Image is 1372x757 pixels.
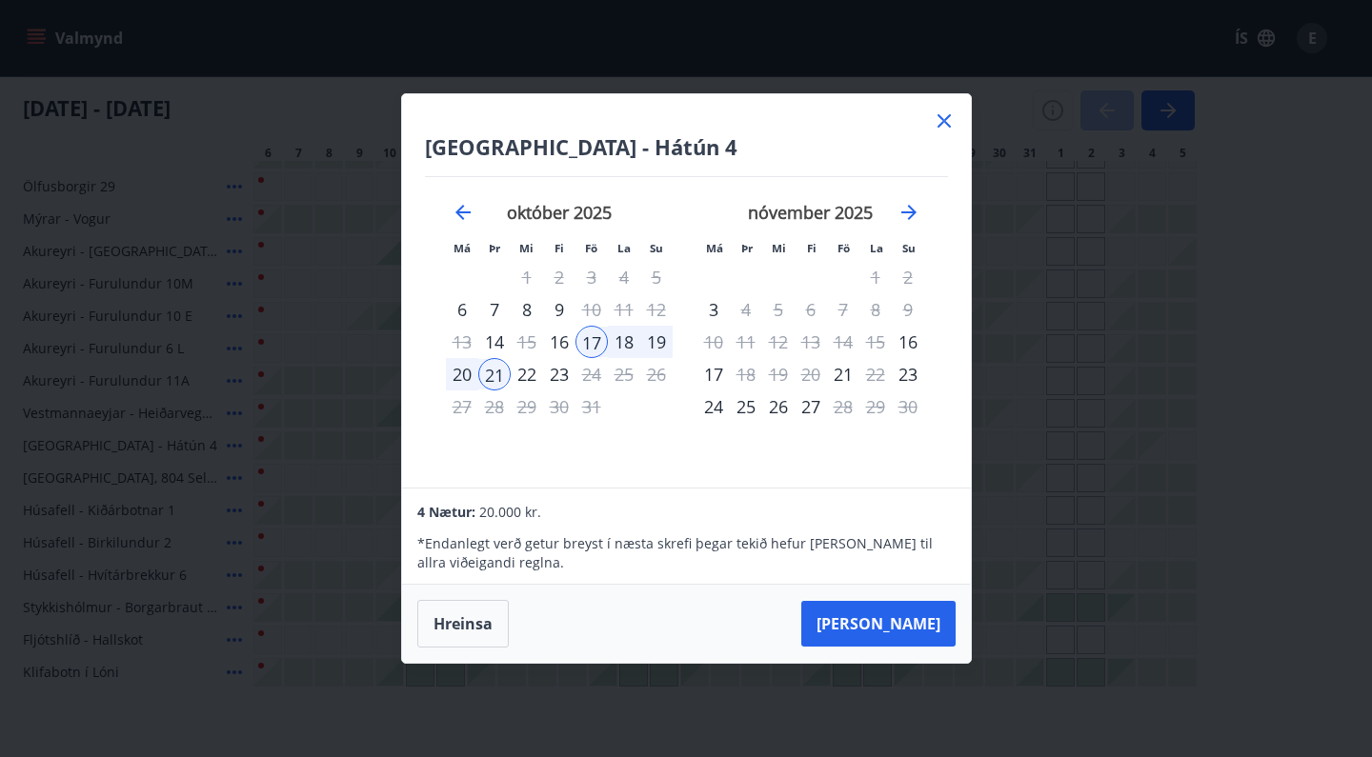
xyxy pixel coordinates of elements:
[697,358,730,390] div: 17
[697,358,730,390] td: Choose mánudagur, 17. nóvember 2025 as your check-in date. It’s available.
[519,241,534,255] small: Mi
[892,326,924,358] div: Aðeins innritun í boði
[697,293,730,326] div: Aðeins innritun í boði
[837,241,850,255] small: Fö
[575,358,608,390] td: Choose föstudagur, 24. október 2025 as your check-in date. It’s available.
[640,261,673,293] td: Not available. sunnudagur, 5. október 2025
[640,293,673,326] td: Not available. sunnudagur, 12. október 2025
[446,293,478,326] div: Aðeins innritun í boði
[608,293,640,326] td: Not available. laugardagur, 11. október 2025
[730,358,762,390] td: Choose þriðjudagur, 18. nóvember 2025 as your check-in date. It’s available.
[478,293,511,326] td: Choose þriðjudagur, 7. október 2025 as your check-in date. It’s available.
[446,326,478,358] td: Not available. mánudagur, 13. október 2025
[608,261,640,293] td: Not available. laugardagur, 4. október 2025
[697,390,730,423] td: Choose mánudagur, 24. nóvember 2025 as your check-in date. It’s available.
[827,358,859,390] td: Choose föstudagur, 21. nóvember 2025 as your check-in date. It’s available.
[730,326,762,358] td: Not available. þriðjudagur, 11. nóvember 2025
[425,132,948,161] h4: [GEOGRAPHIC_DATA] - Hátún 4
[446,390,478,423] td: Not available. mánudagur, 27. október 2025
[762,293,795,326] td: Not available. miðvikudagur, 5. nóvember 2025
[425,177,948,465] div: Calendar
[507,201,612,224] strong: október 2025
[511,358,543,390] td: Choose miðvikudagur, 22. október 2025 as your check-in date. It’s available.
[511,390,543,423] td: Not available. miðvikudagur, 29. október 2025
[478,326,511,358] div: Aðeins innritun í boði
[489,241,500,255] small: Þr
[892,358,924,390] div: Aðeins innritun í boði
[575,293,608,326] div: Aðeins útritun í boði
[795,390,827,423] div: 27
[898,201,920,224] div: Move forward to switch to the next month.
[795,358,827,390] td: Not available. fimmtudagur, 20. nóvember 2025
[575,326,608,358] div: 17
[608,326,640,358] div: 18
[859,261,892,293] td: Not available. laugardagur, 1. nóvember 2025
[762,390,795,423] td: Choose miðvikudagur, 26. nóvember 2025 as your check-in date. It’s available.
[608,326,640,358] td: Selected. laugardagur, 18. október 2025
[543,358,575,390] div: 23
[511,326,543,358] div: Aðeins útritun í boði
[543,293,575,326] td: Choose fimmtudagur, 9. október 2025 as your check-in date. It’s available.
[417,534,955,572] p: * Endanlegt verð getur breyst í næsta skrefi þegar tekið hefur [PERSON_NAME] til allra viðeigandi...
[762,390,795,423] div: 26
[543,261,575,293] td: Not available. fimmtudagur, 2. október 2025
[795,390,827,423] td: Choose fimmtudagur, 27. nóvember 2025 as your check-in date. It’s available.
[892,358,924,390] td: Choose sunnudagur, 23. nóvember 2025 as your check-in date. It’s available.
[730,358,762,390] div: Aðeins útritun í boði
[762,326,795,358] td: Not available. miðvikudagur, 12. nóvember 2025
[478,358,511,390] div: 21
[575,326,608,358] td: Selected as start date. föstudagur, 17. október 2025
[454,241,471,255] small: Má
[795,326,827,358] td: Not available. fimmtudagur, 13. nóvember 2025
[892,390,924,423] td: Not available. sunnudagur, 30. nóvember 2025
[575,390,608,423] td: Not available. föstudagur, 31. október 2025
[543,293,575,326] div: 9
[511,293,543,326] td: Choose miðvikudagur, 8. október 2025 as your check-in date. It’s available.
[859,358,892,390] td: Choose laugardagur, 22. nóvember 2025 as your check-in date. It’s available.
[511,326,543,358] td: Choose miðvikudagur, 15. október 2025 as your check-in date. It’s available.
[762,358,795,390] td: Not available. miðvikudagur, 19. nóvember 2025
[902,241,916,255] small: Su
[511,358,543,390] div: 22
[859,326,892,358] td: Not available. laugardagur, 15. nóvember 2025
[446,293,478,326] td: Choose mánudagur, 6. október 2025 as your check-in date. It’s available.
[543,326,575,358] div: Aðeins innritun í boði
[827,326,859,358] td: Not available. föstudagur, 14. nóvember 2025
[748,201,873,224] strong: nóvember 2025
[511,261,543,293] td: Not available. miðvikudagur, 1. október 2025
[478,390,511,423] td: Not available. þriðjudagur, 28. október 2025
[478,358,511,390] td: Selected as end date. þriðjudagur, 21. október 2025
[741,241,753,255] small: Þr
[706,241,723,255] small: Má
[892,293,924,326] td: Not available. sunnudagur, 9. nóvember 2025
[697,326,730,358] td: Not available. mánudagur, 10. nóvember 2025
[859,293,892,326] td: Not available. laugardagur, 8. nóvember 2025
[892,326,924,358] td: Choose sunnudagur, 16. nóvember 2025 as your check-in date. It’s available.
[417,600,509,647] button: Hreinsa
[417,503,475,521] span: 4 Nætur:
[478,293,511,326] div: 7
[827,390,859,423] div: Aðeins útritun í boði
[478,326,511,358] td: Choose þriðjudagur, 14. október 2025 as your check-in date. It’s available.
[479,503,541,521] span: 20.000 kr.
[511,293,543,326] div: 8
[575,293,608,326] td: Choose föstudagur, 10. október 2025 as your check-in date. It’s available.
[446,358,478,390] div: 20
[772,241,786,255] small: Mi
[730,390,762,423] div: 25
[640,326,673,358] div: 19
[859,358,892,390] div: Aðeins útritun í boði
[827,358,859,390] div: Aðeins innritun í boði
[827,293,859,326] td: Not available. föstudagur, 7. nóvember 2025
[555,241,564,255] small: Fi
[543,358,575,390] td: Choose fimmtudagur, 23. október 2025 as your check-in date. It’s available.
[697,293,730,326] td: Choose mánudagur, 3. nóvember 2025 as your check-in date. It’s available.
[543,326,575,358] td: Choose fimmtudagur, 16. október 2025 as your check-in date. It’s available.
[575,358,608,390] div: Aðeins útritun í boði
[730,390,762,423] td: Choose þriðjudagur, 25. nóvember 2025 as your check-in date. It’s available.
[870,241,883,255] small: La
[446,358,478,390] td: Selected. mánudagur, 20. október 2025
[807,241,817,255] small: Fi
[640,358,673,390] td: Not available. sunnudagur, 26. október 2025
[801,601,956,647] button: [PERSON_NAME]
